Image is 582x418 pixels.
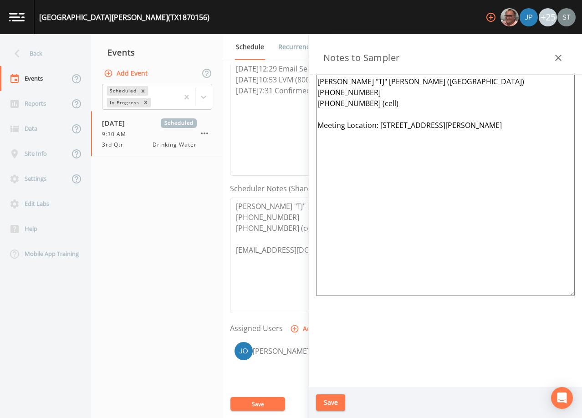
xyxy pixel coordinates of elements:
[230,397,285,411] button: Save
[153,141,197,149] span: Drinking Water
[107,86,138,96] div: Scheduled
[141,98,151,107] div: Remove In Progress
[102,141,129,149] span: 3rd Qtr
[230,198,503,313] textarea: [PERSON_NAME] "TJ" [PERSON_NAME] ([GEOGRAPHIC_DATA]) [PHONE_NUMBER] [PHONE_NUMBER] (cell) [EMAIL_...
[230,323,283,334] label: Assigned Users
[519,8,538,26] div: Joshua gere Paul
[102,65,151,82] button: Add Event
[288,321,319,337] button: Add
[316,394,345,411] button: Save
[500,8,519,26] img: e2d790fa78825a4bb76dcb6ab311d44c
[253,346,344,357] div: [PERSON_NAME]
[161,118,197,128] span: Scheduled
[316,75,575,296] textarea: [PERSON_NAME] "TJ" [PERSON_NAME] ([GEOGRAPHIC_DATA]) [PHONE_NUMBER] [PHONE_NUMBER] (cell) Meeting...
[230,60,503,176] textarea: [DATE]12:29 Email Sent [DATE]10:53 LVM (8006) [DATE]7:31 Confirmed Appt (8006)
[323,51,399,65] h3: Notes to Sampler
[277,34,315,60] a: Recurrence
[102,130,132,138] span: 9:30 AM
[557,8,576,26] img: cb9926319991c592eb2b4c75d39c237f
[102,118,132,128] span: [DATE]
[9,13,25,21] img: logo
[138,86,148,96] div: Remove Scheduled
[91,111,223,157] a: [DATE]Scheduled9:30 AM3rd QtrDrinking Water
[551,387,573,409] div: Open Intercom Messenger
[235,342,253,360] img: 3f6d5d0d65d5b3aafc5dc704fbaeae44
[91,41,223,64] div: Events
[520,8,538,26] img: 41241ef155101aa6d92a04480b0d0000
[107,98,141,107] div: In Progress
[230,183,368,194] label: Scheduler Notes (Shared with all events)
[539,8,557,26] div: +25
[39,12,209,23] div: [GEOGRAPHIC_DATA][PERSON_NAME] (TX1870156)
[500,8,519,26] div: Mike Franklin
[235,34,265,60] a: Schedule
